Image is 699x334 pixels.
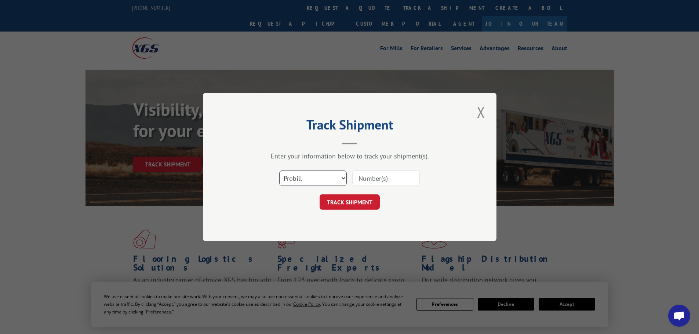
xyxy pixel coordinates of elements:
[240,120,460,133] h2: Track Shipment
[240,152,460,160] div: Enter your information below to track your shipment(s).
[475,102,487,122] button: Close modal
[668,305,690,327] a: Open chat
[352,170,420,186] input: Number(s)
[320,194,380,210] button: TRACK SHIPMENT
